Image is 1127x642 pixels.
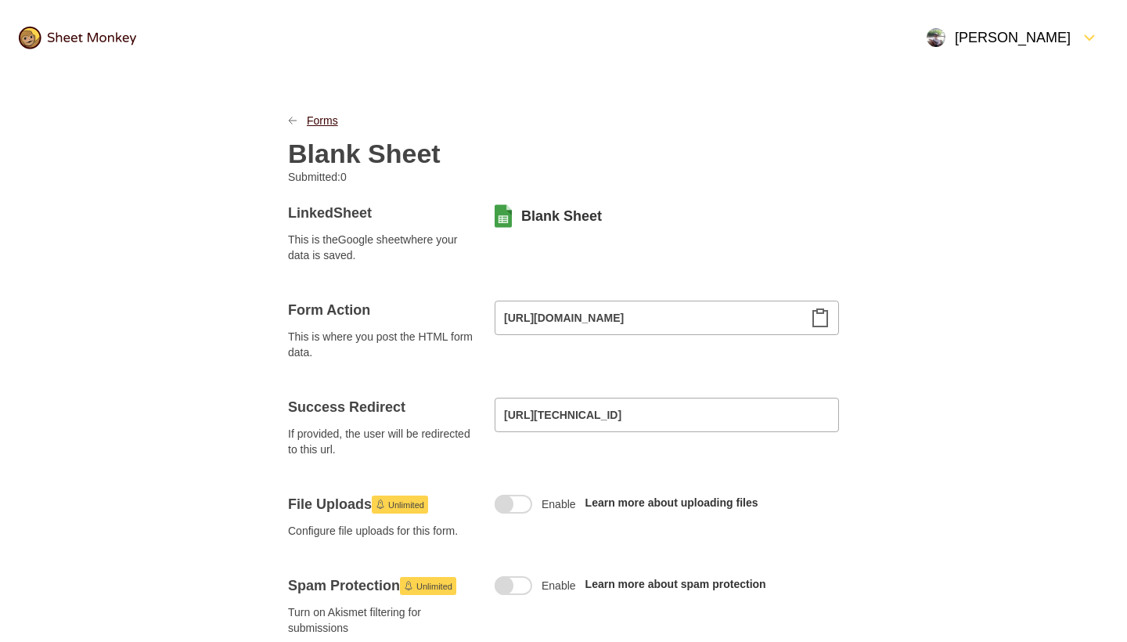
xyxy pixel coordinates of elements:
[1080,28,1099,47] svg: FormDown
[585,578,766,590] a: Learn more about spam protection
[288,232,476,263] span: This is the Google sheet where your data is saved.
[307,113,338,128] a: Forms
[917,19,1108,56] button: Open Menu
[542,578,576,593] span: Enable
[288,204,476,222] h4: Linked Sheet
[376,500,385,509] svg: Launch
[521,207,602,225] a: Blank Sheet
[542,496,576,512] span: Enable
[495,398,839,432] input: https://my-site.com/success.html
[288,426,476,457] span: If provided, the user will be redirected to this url.
[288,301,476,319] h4: Form Action
[288,138,441,169] h2: Blank Sheet
[288,495,476,514] h4: File Uploads
[288,604,476,636] span: Turn on Akismet filtering for submissions
[288,329,476,360] span: This is where you post the HTML form data.
[288,398,476,417] h4: Success Redirect
[811,308,830,327] svg: Clipboard
[288,116,297,125] svg: LinkPrevious
[288,576,476,595] h4: Spam Protection
[19,27,136,49] img: logo@2x.png
[927,28,1071,47] div: [PERSON_NAME]
[416,577,452,596] span: Unlimited
[585,496,758,509] a: Learn more about uploading files
[388,496,424,514] span: Unlimited
[288,169,551,185] p: Submitted: 0
[288,523,476,539] span: Configure file uploads for this form.
[404,581,413,590] svg: Launch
